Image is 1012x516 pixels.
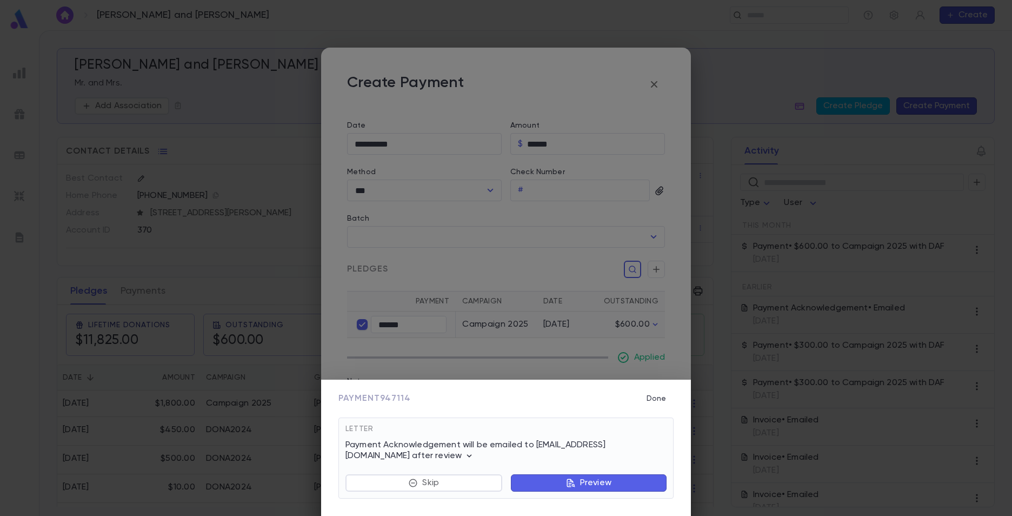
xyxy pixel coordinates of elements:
button: Done [639,388,674,409]
p: Skip [422,478,439,488]
p: Payment Acknowledgement will be emailed to [EMAIL_ADDRESS][DOMAIN_NAME] after review [345,440,667,461]
div: Letter [345,425,667,440]
button: Skip [345,474,502,492]
p: Preview [580,478,611,488]
span: Payment 947114 [338,393,411,404]
button: Preview [511,474,667,492]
